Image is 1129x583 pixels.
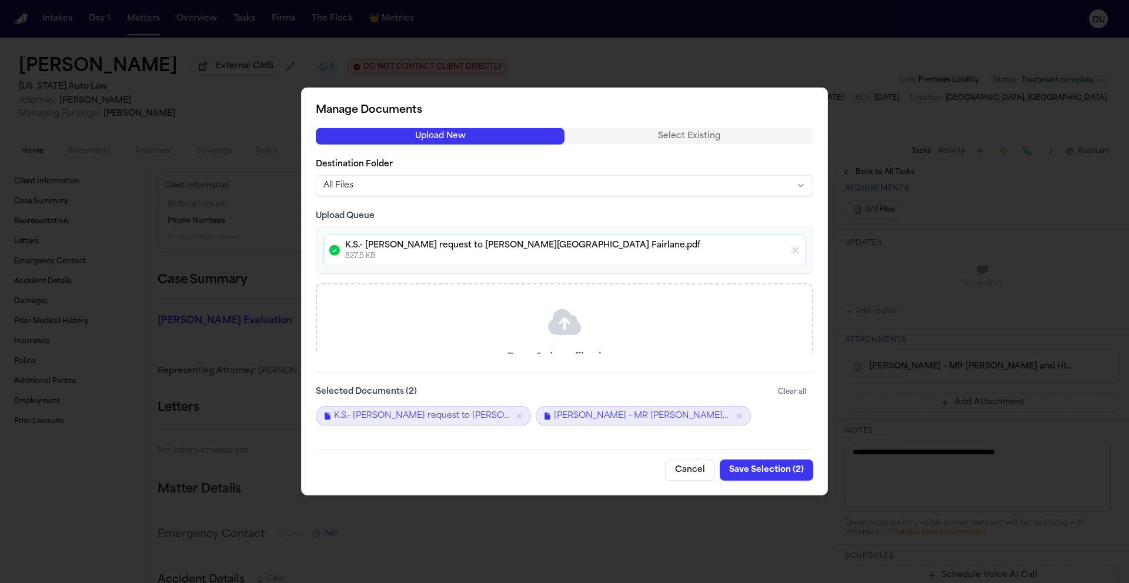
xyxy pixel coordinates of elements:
[316,128,564,145] button: Upload New
[334,410,510,422] span: K.S.- [PERSON_NAME] request to [PERSON_NAME][GEOGRAPHIC_DATA] Fairlane.pdf
[316,102,813,119] h2: Manage Documents
[507,350,623,367] p: Drag & drop files here
[564,128,813,145] button: Select Existing
[316,210,813,222] h3: Upload Queue
[735,412,743,420] button: Remove K. Smith - MR Request and HIPAA Auth to Henry Ford Medical Center - 9.25.25
[345,240,786,252] p: K.S.- [PERSON_NAME] request to [PERSON_NAME][GEOGRAPHIC_DATA] Fairlane.pdf
[554,410,730,422] span: [PERSON_NAME] - MR [PERSON_NAME] and HIPAA Auth to [PERSON_NAME][GEOGRAPHIC_DATA] - [DATE]
[345,252,786,261] p: 827.5 KB
[720,460,813,481] button: Save Selection (2)
[316,159,813,170] label: Destination Folder
[515,412,523,420] button: Remove K.S.- Bill request to Henry Ford Medical Center Fairlane.pdf
[665,460,715,481] button: Cancel
[771,383,813,401] button: Clear all
[316,386,417,398] label: Selected Documents ( 2 )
